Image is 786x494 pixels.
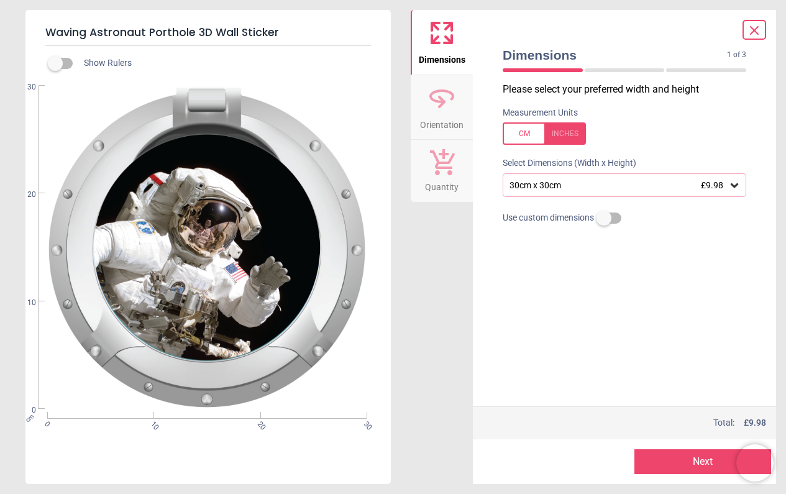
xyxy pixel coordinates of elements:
label: Measurement Units [503,107,578,119]
span: 0 [42,419,50,428]
span: Quantity [425,175,459,194]
span: £ [744,417,766,429]
span: cm [24,413,35,424]
span: £9.98 [701,180,723,190]
span: 20 [12,190,36,200]
span: 1 of 3 [727,50,746,60]
span: 9.98 [749,418,766,428]
span: 10 [12,298,36,308]
label: Select Dimensions (Width x Height) [493,157,636,170]
span: 30 [12,82,36,93]
div: Total: [501,417,766,429]
span: 20 [255,419,263,428]
button: Orientation [411,75,473,140]
iframe: Brevo live chat [736,444,774,482]
span: Dimensions [503,46,727,64]
span: Orientation [420,113,464,132]
h5: Waving Astronaut Porthole 3D Wall Sticker [45,20,371,46]
div: Show Rulers [55,56,391,71]
button: Quantity [411,140,473,202]
p: Please select your preferred width and height [503,83,756,96]
button: Next [634,449,771,474]
button: Dimensions [411,10,473,75]
span: 0 [12,405,36,416]
span: Dimensions [419,48,465,66]
span: Use custom dimensions [503,212,594,224]
span: 30 [361,419,369,428]
span: 10 [148,419,156,428]
div: 30cm x 30cm [508,180,728,191]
